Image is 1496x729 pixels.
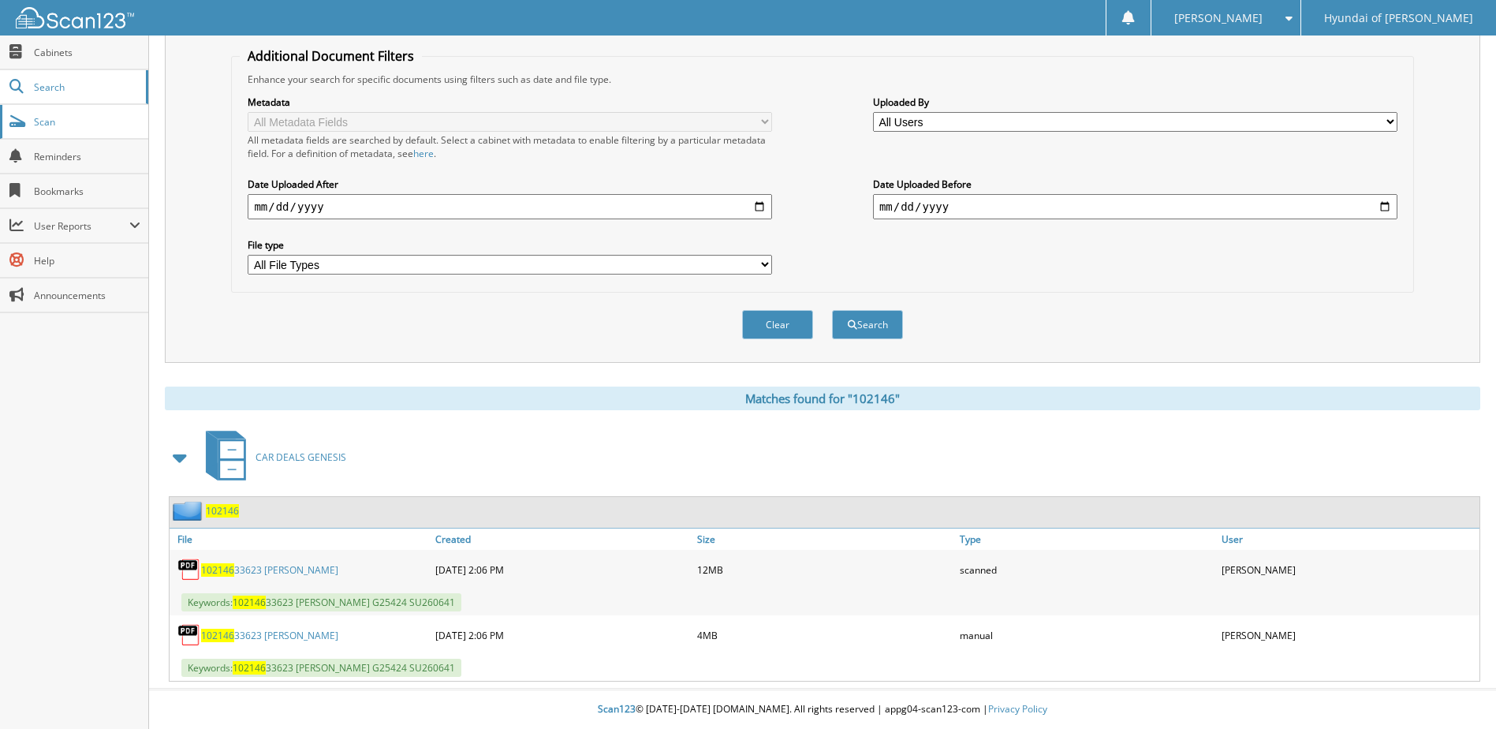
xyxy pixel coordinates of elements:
[149,690,1496,729] div: © [DATE]-[DATE] [DOMAIN_NAME]. All rights reserved | appg04-scan123-com |
[181,593,461,611] span: Keywords: 33623 [PERSON_NAME] G25424 SU260641
[1218,619,1479,651] div: [PERSON_NAME]
[248,238,772,252] label: File type
[196,426,346,488] a: CAR DEALS GENESIS
[240,73,1405,86] div: Enhance your search for specific documents using filters such as date and file type.
[1324,13,1473,23] span: Hyundai of [PERSON_NAME]
[34,219,129,233] span: User Reports
[34,115,140,129] span: Scan
[431,529,693,550] a: Created
[201,629,234,642] span: 102146
[240,47,422,65] legend: Additional Document Filters
[201,629,338,642] a: 10214633623 [PERSON_NAME]
[742,310,813,339] button: Clear
[256,450,346,464] span: CAR DEALS GENESIS
[693,529,955,550] a: Size
[177,623,201,647] img: PDF.png
[173,501,206,521] img: folder2.png
[170,529,431,550] a: File
[233,661,266,675] span: 102146
[34,254,140,267] span: Help
[413,147,434,160] a: here
[248,133,772,160] div: All metadata fields are searched by default. Select a cabinet with metadata to enable filtering b...
[1218,529,1479,550] a: User
[34,289,140,302] span: Announcements
[1417,653,1496,729] iframe: Chat Widget
[956,554,1218,585] div: scanned
[693,619,955,651] div: 4MB
[233,596,266,609] span: 102146
[431,554,693,585] div: [DATE] 2:06 PM
[1218,554,1479,585] div: [PERSON_NAME]
[956,529,1218,550] a: Type
[34,150,140,163] span: Reminders
[873,194,1397,219] input: end
[34,46,140,59] span: Cabinets
[1174,13,1263,23] span: [PERSON_NAME]
[16,7,134,28] img: scan123-logo-white.svg
[248,194,772,219] input: start
[693,554,955,585] div: 12MB
[201,563,234,577] span: 102146
[956,619,1218,651] div: manual
[873,178,1397,191] label: Date Uploaded Before
[34,80,138,94] span: Search
[248,95,772,109] label: Metadata
[206,504,239,518] a: 102146
[431,619,693,651] div: [DATE] 2:06 PM
[873,95,1397,109] label: Uploaded By
[248,178,772,191] label: Date Uploaded After
[181,659,461,677] span: Keywords: 33623 [PERSON_NAME] G25424 SU260641
[201,563,338,577] a: 10214633623 [PERSON_NAME]
[598,702,636,716] span: Scan123
[34,185,140,198] span: Bookmarks
[832,310,903,339] button: Search
[988,702,1047,716] a: Privacy Policy
[177,558,201,581] img: PDF.png
[165,387,1480,410] div: Matches found for "102146"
